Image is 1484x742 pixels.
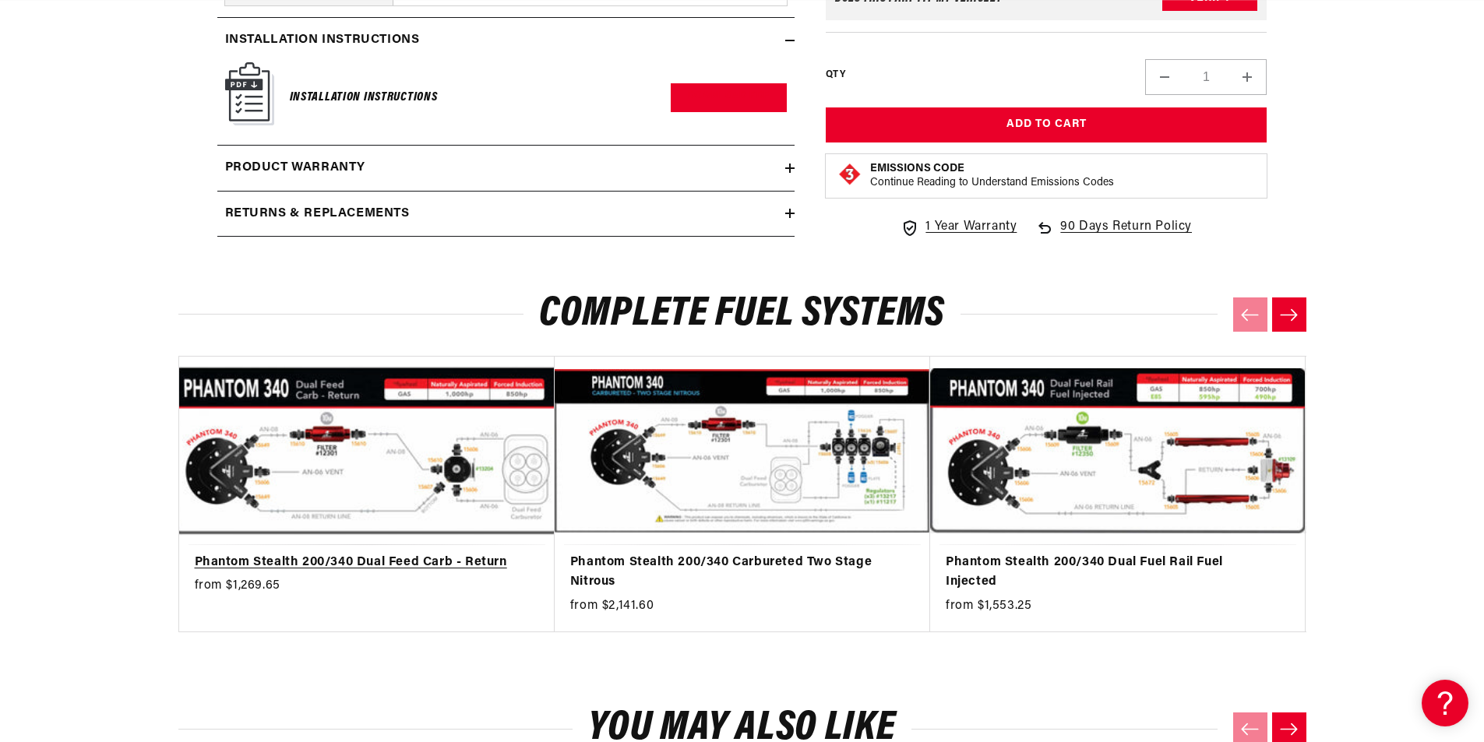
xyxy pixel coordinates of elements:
summary: Returns & replacements [217,192,795,237]
button: Next slide [1272,297,1306,332]
a: Phantom Stealth 200/340 Carbureted Two Stage Nitrous [570,553,899,593]
a: Phantom Stealth 200/340 Dual Feed Carb - Return [195,553,523,573]
h2: Installation Instructions [225,30,420,51]
summary: Installation Instructions [217,18,795,63]
label: QTY [826,69,845,82]
h2: Returns & replacements [225,204,410,224]
summary: Product warranty [217,146,795,191]
button: Add to Cart [826,107,1267,142]
strong: Emissions Code [870,163,964,174]
a: 90 Days Return Policy [1035,217,1192,253]
span: 90 Days Return Policy [1060,217,1192,253]
button: Previous slide [1233,297,1267,332]
button: Emissions CodeContinue Reading to Understand Emissions Codes [870,162,1114,190]
ul: Slider [178,356,1306,632]
h6: Installation Instructions [290,87,438,108]
span: 1 Year Warranty [925,217,1017,237]
a: Download PDF [671,83,787,112]
p: Continue Reading to Understand Emissions Codes [870,176,1114,190]
img: Emissions code [837,162,862,187]
h2: Complete Fuel Systems [178,296,1306,332]
img: Instruction Manual [225,62,274,125]
a: Phantom Stealth 200/340 Dual Fuel Rail Fuel Injected [946,553,1274,593]
h2: Product warranty [225,158,366,178]
a: 1 Year Warranty [901,217,1017,237]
